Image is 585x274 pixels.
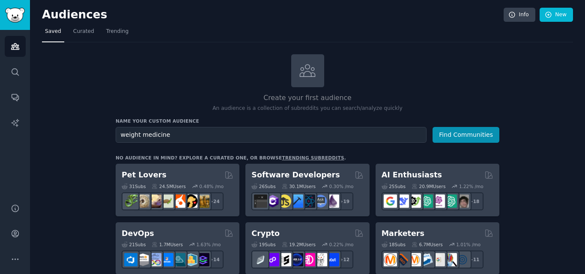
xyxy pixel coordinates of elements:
img: Docker_DevOps [148,253,161,266]
div: 1.7M Users [152,242,183,247]
h2: Crypto [251,228,280,239]
img: reactnative [302,194,315,208]
div: 25 Sub s [382,183,406,189]
img: DeepSeek [396,194,409,208]
img: chatgpt_promptDesign [420,194,433,208]
div: 1.22 % /mo [459,183,484,189]
a: Trending [103,25,131,42]
img: googleads [432,253,445,266]
div: 1.63 % /mo [197,242,221,247]
img: AskComputerScience [314,194,327,208]
img: defiblockchain [302,253,315,266]
div: 24.5M Users [152,183,185,189]
img: chatgpt_prompts_ [444,194,457,208]
div: 0.22 % /mo [329,242,354,247]
h2: AI Enthusiasts [382,170,442,180]
img: MarketingResearch [444,253,457,266]
a: New [540,8,573,22]
img: software [254,194,267,208]
img: AItoolsCatalog [408,194,421,208]
div: No audience in mind? Explore a curated one, or browse . [116,155,346,161]
img: PetAdvice [184,194,197,208]
img: AWS_Certified_Experts [136,253,149,266]
div: 18 Sub s [382,242,406,247]
span: Trending [106,28,128,35]
div: + 19 [335,192,353,210]
div: + 14 [206,250,224,268]
img: Emailmarketing [420,253,433,266]
img: cockatiel [172,194,185,208]
div: 6.7M Users [412,242,443,247]
div: + 11 [466,250,484,268]
img: CryptoNews [314,253,327,266]
div: 20.9M Users [412,183,445,189]
p: An audience is a collection of subreddits you can search/analyze quickly [116,105,499,112]
div: + 24 [206,192,224,210]
a: Saved [42,25,64,42]
button: Find Communities [433,127,499,143]
span: Curated [73,28,94,35]
h2: Software Developers [251,170,340,180]
div: 31 Sub s [122,183,146,189]
div: 19 Sub s [251,242,275,247]
img: learnjavascript [278,194,291,208]
img: OnlineMarketing [456,253,469,266]
h3: Name your custom audience [116,118,499,124]
img: turtle [160,194,173,208]
div: 0.48 % /mo [199,183,224,189]
img: ethstaker [278,253,291,266]
img: dogbreed [196,194,209,208]
div: 19.2M Users [282,242,316,247]
input: Pick a short name, like "Digital Marketers" or "Movie-Goers" [116,127,427,143]
img: ballpython [136,194,149,208]
div: + 12 [335,250,353,268]
img: OpenAIDev [432,194,445,208]
img: AskMarketing [408,253,421,266]
div: 30.1M Users [282,183,316,189]
div: 0.30 % /mo [329,183,354,189]
img: azuredevops [124,253,137,266]
img: DevOpsLinks [160,253,173,266]
img: PlatformEngineers [196,253,209,266]
a: Curated [70,25,97,42]
div: 26 Sub s [251,183,275,189]
img: elixir [326,194,339,208]
img: herpetology [124,194,137,208]
h2: Audiences [42,8,504,22]
h2: Create your first audience [116,93,499,103]
img: GummySearch logo [5,8,25,23]
a: Info [504,8,535,22]
div: + 18 [466,192,484,210]
img: web3 [290,253,303,266]
a: trending subreddits [282,155,344,160]
h2: Marketers [382,228,424,239]
span: Saved [45,28,61,35]
img: ArtificalIntelligence [456,194,469,208]
h2: Pet Lovers [122,170,167,180]
img: aws_cdk [184,253,197,266]
img: platformengineering [172,253,185,266]
img: 0xPolygon [266,253,279,266]
img: leopardgeckos [148,194,161,208]
img: defi_ [326,253,339,266]
div: 1.01 % /mo [456,242,481,247]
img: content_marketing [384,253,397,266]
h2: DevOps [122,228,154,239]
img: bigseo [396,253,409,266]
img: csharp [266,194,279,208]
div: 21 Sub s [122,242,146,247]
img: ethfinance [254,253,267,266]
img: iOSProgramming [290,194,303,208]
img: GoogleGeminiAI [384,194,397,208]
